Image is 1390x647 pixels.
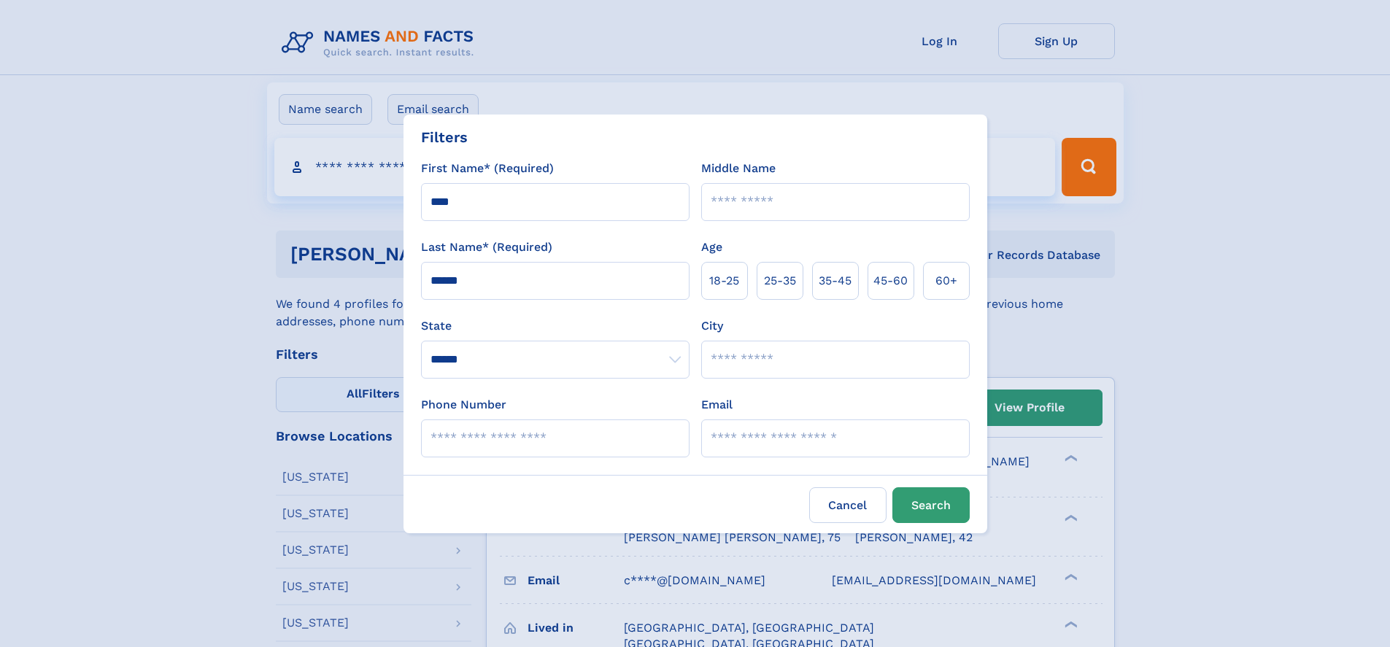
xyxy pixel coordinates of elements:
[709,272,739,290] span: 18‑25
[421,160,554,177] label: First Name* (Required)
[421,317,690,335] label: State
[819,272,852,290] span: 35‑45
[701,239,722,256] label: Age
[764,272,796,290] span: 25‑35
[421,396,506,414] label: Phone Number
[701,160,776,177] label: Middle Name
[701,396,733,414] label: Email
[873,272,908,290] span: 45‑60
[809,487,887,523] label: Cancel
[701,317,723,335] label: City
[421,126,468,148] div: Filters
[935,272,957,290] span: 60+
[892,487,970,523] button: Search
[421,239,552,256] label: Last Name* (Required)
